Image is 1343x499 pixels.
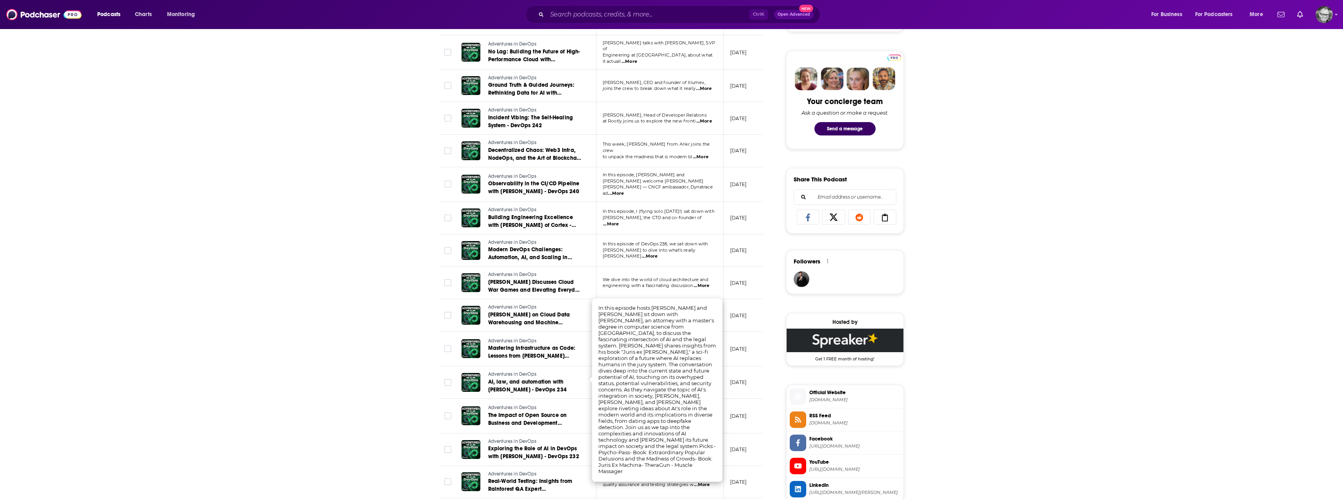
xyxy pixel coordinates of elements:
[488,214,576,236] span: Building Engineering Excellence with [PERSON_NAME] of Cortex - DevOps 239
[444,49,451,56] span: Toggle select row
[787,352,903,362] span: Get 1 FREE month of hosting!
[603,154,692,159] span: to unpack the madness that is modern bl
[444,147,451,154] span: Toggle select row
[598,305,716,474] span: In this episode hosts [PERSON_NAME] and [PERSON_NAME] sit down with [PERSON_NAME], an attorney wi...
[794,189,896,205] div: Search followers
[790,411,900,428] a: RSS Feed[DOMAIN_NAME]
[809,435,900,442] span: Facebook
[444,478,451,485] span: Toggle select row
[488,180,580,195] span: Observability in the CI/CD Pipeline with [PERSON_NAME] - DevOps 240
[488,114,582,130] a: Incident Vibing: The Self-Healing System - DevOps 242
[730,214,747,221] p: [DATE]
[547,8,749,21] input: Search podcasts, credits, & more...
[488,207,536,212] span: Adventures in DevOps
[794,271,809,287] img: JohirMia
[730,446,747,453] p: [DATE]
[488,15,576,29] span: Exploring MCP Servers and Agent Interactions with [PERSON_NAME]
[730,181,747,188] p: [DATE]
[488,207,582,214] a: Adventures in DevOps
[6,7,82,22] img: Podchaser - Follow, Share and Rate Podcasts
[1316,6,1333,23] img: User Profile
[809,482,900,489] span: Linkedin
[730,147,747,154] p: [DATE]
[488,278,582,294] a: [PERSON_NAME] Discusses Cloud War Games and Elevating Everyday DevOps - DevOps 237
[799,5,813,12] span: New
[488,279,582,301] span: [PERSON_NAME] Discusses Cloud War Games and Elevating Everyday DevOps - DevOps 237
[603,141,710,153] span: This week, [PERSON_NAME] from Ankr joins the crew
[887,55,901,61] img: Podchaser Pro
[822,210,845,225] a: Share on X/Twitter
[533,5,828,24] div: Search podcasts, credits, & more...
[488,405,536,410] span: Adventures in DevOps
[603,172,704,184] span: In this episode, [PERSON_NAME] and [PERSON_NAME] welcome [PERSON_NAME]
[444,247,451,254] span: Toggle select row
[444,312,451,319] span: Toggle select row
[1190,8,1244,21] button: open menu
[444,82,451,89] span: Toggle select row
[488,81,582,97] a: Ground Truth & Guided Journeys: Rethinking Data for AI with [PERSON_NAME] Sela
[488,438,582,445] a: Adventures in DevOps
[603,118,696,124] span: at Rootly joins us to explore the new fronti
[693,154,709,160] span: ...More
[696,86,712,92] span: ...More
[488,344,582,360] a: Mastering Infrastructure as Code: Lessons from [PERSON_NAME] Consultancy Experience - DevOps 235
[814,122,876,135] button: Send a message
[162,8,205,21] button: open menu
[488,41,582,48] a: Adventures in DevOps
[1250,9,1263,20] span: More
[603,208,714,214] span: In this episode, I (flying solo [DATE]!) sat down with
[97,9,120,20] span: Podcasts
[488,304,536,310] span: Adventures in DevOps
[790,388,900,405] a: Official Website[DOMAIN_NAME]
[1195,9,1233,20] span: For Podcasters
[1146,8,1192,21] button: open menu
[488,246,582,261] a: Modern DevOps Challenges: Automation, AI, and Scaling in [DATE] - DevOps 238
[603,247,696,259] span: [PERSON_NAME] to dive into what’s really [PERSON_NAME]
[488,146,582,162] a: Decentralized Chaos: Web3 Infra, NodeOps, and the Art of Blockchain Load Balancing - DevOps 241
[488,173,582,180] a: Adventures in DevOps
[167,9,195,20] span: Monitoring
[488,48,582,64] a: No Lag: Building the Future of High-Performance Cloud with [PERSON_NAME]
[488,345,576,375] span: Mastering Infrastructure as Code: Lessons from [PERSON_NAME] Consultancy Experience - DevOps 235
[488,338,582,345] a: Adventures in DevOps
[1316,6,1333,23] span: Logged in as wilsonrcraig
[444,345,451,352] span: Toggle select row
[809,443,900,449] span: https://www.facebook.com/AdventuresinDevOps
[444,412,451,419] span: Toggle select row
[749,9,768,20] span: Ctrl K
[1294,8,1306,21] a: Show notifications dropdown
[488,272,536,277] span: Adventures in DevOps
[807,97,883,106] div: Your concierge team
[488,471,536,477] span: Adventures in DevOps
[488,246,572,269] span: Modern DevOps Challenges: Automation, AI, and Scaling in [DATE] - DevOps 238
[488,338,536,344] span: Adventures in DevOps
[444,379,451,386] span: Toggle select row
[622,58,637,65] span: ...More
[603,482,694,487] span: quality assurance and testing strategies w
[603,80,705,85] span: [PERSON_NAME], CEO and founder of Illumex,
[778,13,810,16] span: Open Advanced
[787,329,903,352] img: Spreaker Deal: Get 1 FREE month of hosting!
[488,180,582,196] a: Observability in the CI/CD Pipeline with [PERSON_NAME] - DevOps 240
[847,68,869,90] img: Jules Profile
[608,190,624,197] span: ...More
[790,458,900,474] a: YouTube[URL][DOMAIN_NAME]
[790,435,900,451] a: Facebook[URL][DOMAIN_NAME]
[800,190,890,205] input: Email address or username...
[603,40,715,52] span: [PERSON_NAME] talks with [PERSON_NAME], SVP of
[809,420,900,426] span: spreaker.com
[444,181,451,188] span: Toggle select row
[1151,9,1182,20] span: For Business
[887,53,901,61] a: Pro website
[488,75,582,82] a: Adventures in DevOps
[603,52,713,64] span: Engineering at [GEOGRAPHIC_DATA], about what it actuall
[794,258,820,265] span: Followers
[444,446,451,453] span: Toggle select row
[1274,8,1288,21] a: Show notifications dropdown
[730,82,747,89] p: [DATE]
[809,490,900,495] span: https://www.linkedin.com/in/adarsh-shah
[730,312,747,319] p: [DATE]
[794,175,847,183] h3: Share This Podcast
[488,174,536,179] span: Adventures in DevOps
